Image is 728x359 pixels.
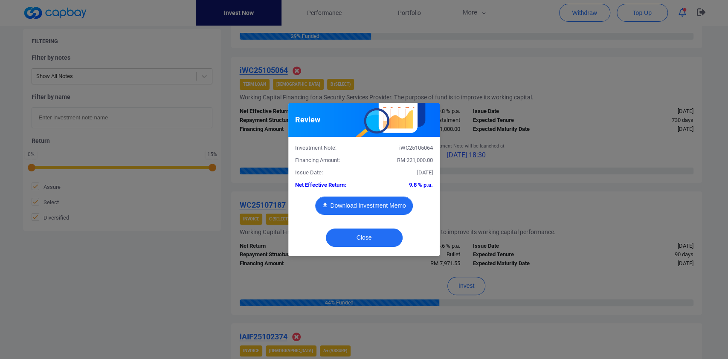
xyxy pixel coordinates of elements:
[397,157,433,163] span: RM 221,000.00
[289,181,364,190] div: Net Effective Return:
[315,197,412,215] button: Download Investment Memo
[326,229,403,247] button: Close
[364,144,440,153] div: iWC25105064
[289,156,364,165] div: Financing Amount:
[364,181,440,190] div: 9.8 % p.a.
[289,144,364,153] div: Investment Note:
[289,168,364,177] div: Issue Date:
[295,115,320,125] h5: Review
[364,168,440,177] div: [DATE]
